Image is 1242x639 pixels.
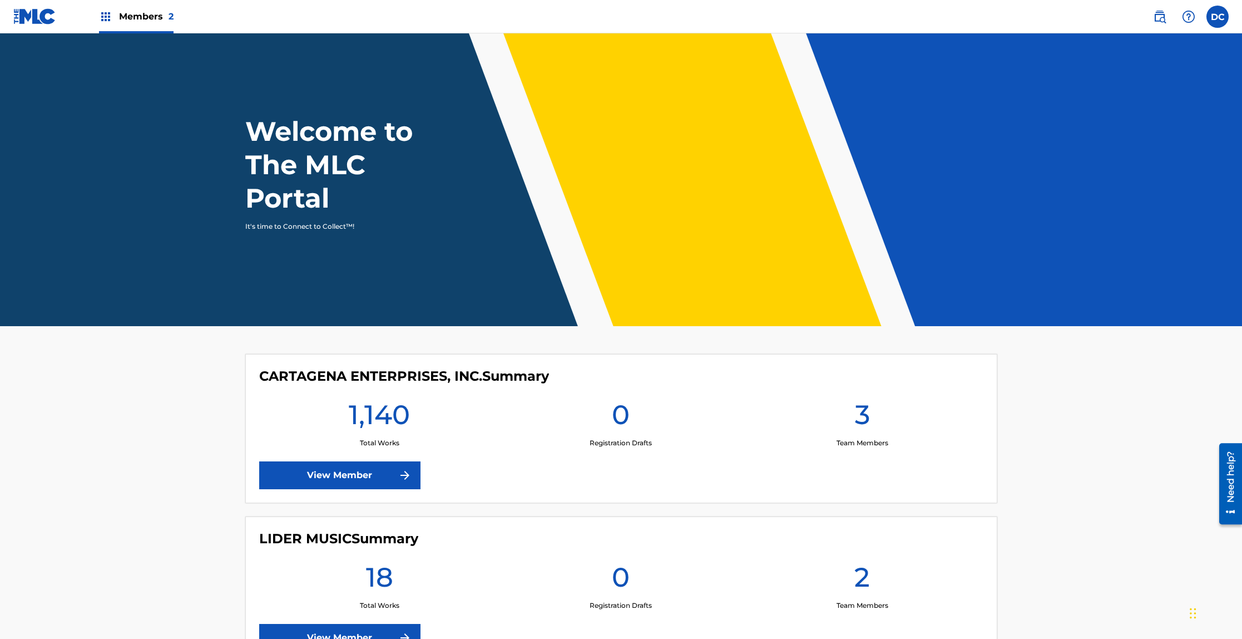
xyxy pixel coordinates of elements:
[259,461,420,489] a: View Member
[854,561,870,601] h1: 2
[349,398,410,438] h1: 1,140
[169,11,174,22] span: 2
[366,561,393,601] h1: 18
[398,469,412,482] img: f7272a7cc735f4ea7f67.svg
[1149,6,1171,28] a: Public Search
[1211,439,1242,529] iframe: Resource Center
[99,10,112,23] img: Top Rightsholders
[855,398,870,438] h1: 3
[837,438,888,448] p: Team Members
[590,601,652,611] p: Registration Drafts
[837,601,888,611] p: Team Members
[259,530,418,547] h4: LIDER MUSIC
[259,368,549,385] h4: CARTAGENA ENTERPRISES, INC.
[119,10,174,23] span: Members
[13,8,56,24] img: MLC Logo
[612,398,630,438] h1: 0
[1182,10,1195,23] img: help
[612,561,630,601] h1: 0
[245,115,453,215] h1: Welcome to The MLC Portal
[1177,6,1200,28] div: Help
[360,438,399,448] p: Total Works
[1153,10,1166,23] img: search
[1206,6,1229,28] div: User Menu
[1190,597,1196,630] div: Drag
[590,438,652,448] p: Registration Drafts
[245,222,438,232] p: It's time to Connect to Collect™!
[1186,586,1242,639] iframe: Chat Widget
[360,601,399,611] p: Total Works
